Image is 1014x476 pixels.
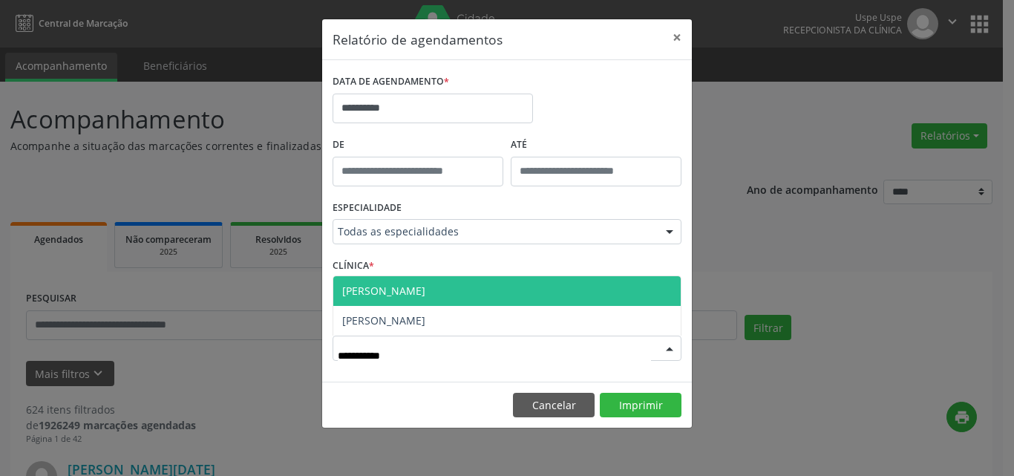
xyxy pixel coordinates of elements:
[333,30,503,49] h5: Relatório de agendamentos
[342,284,425,298] span: [PERSON_NAME]
[513,393,595,418] button: Cancelar
[333,197,402,220] label: ESPECIALIDADE
[511,134,681,157] label: ATÉ
[333,134,503,157] label: De
[662,19,692,56] button: Close
[333,71,449,94] label: DATA DE AGENDAMENTO
[338,224,651,239] span: Todas as especialidades
[333,255,374,278] label: CLÍNICA
[342,313,425,327] span: [PERSON_NAME]
[600,393,681,418] button: Imprimir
